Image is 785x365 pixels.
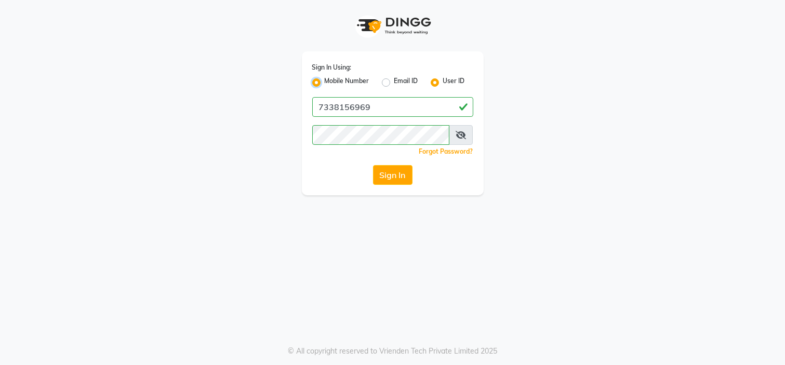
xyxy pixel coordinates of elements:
[373,165,413,185] button: Sign In
[394,76,418,89] label: Email ID
[325,76,369,89] label: Mobile Number
[312,63,352,72] label: Sign In Using:
[312,97,473,117] input: Username
[351,10,434,41] img: logo1.svg
[419,147,473,155] a: Forgot Password?
[312,125,450,145] input: Username
[443,76,465,89] label: User ID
